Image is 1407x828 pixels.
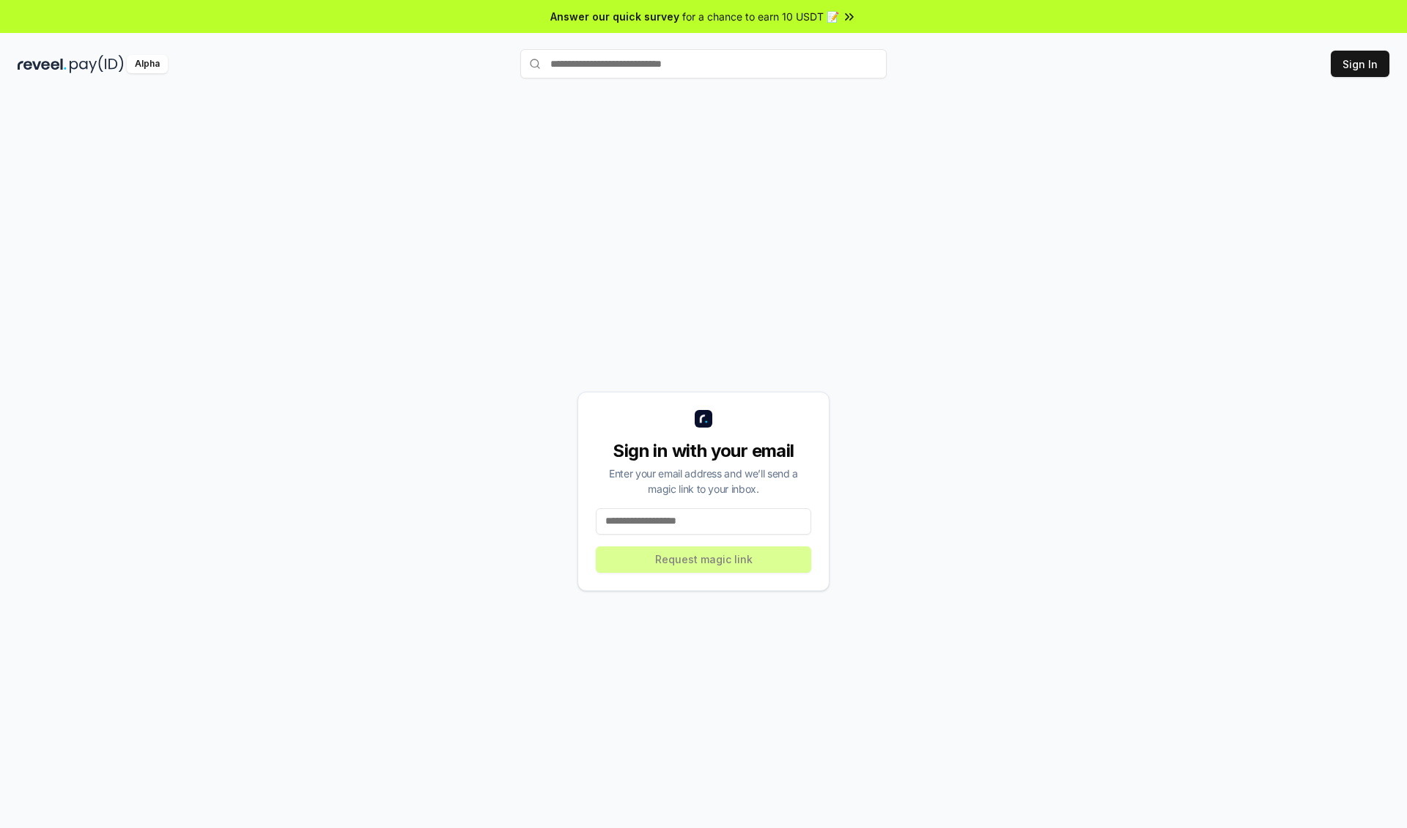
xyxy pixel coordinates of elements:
span: for a chance to earn 10 USDT 📝 [682,9,839,24]
span: Answer our quick survey [550,9,679,24]
img: pay_id [70,55,124,73]
div: Alpha [127,55,168,73]
div: Sign in with your email [596,439,811,463]
div: Enter your email address and we’ll send a magic link to your inbox. [596,466,811,497]
button: Sign In [1331,51,1389,77]
img: reveel_dark [18,55,67,73]
img: logo_small [695,410,712,428]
